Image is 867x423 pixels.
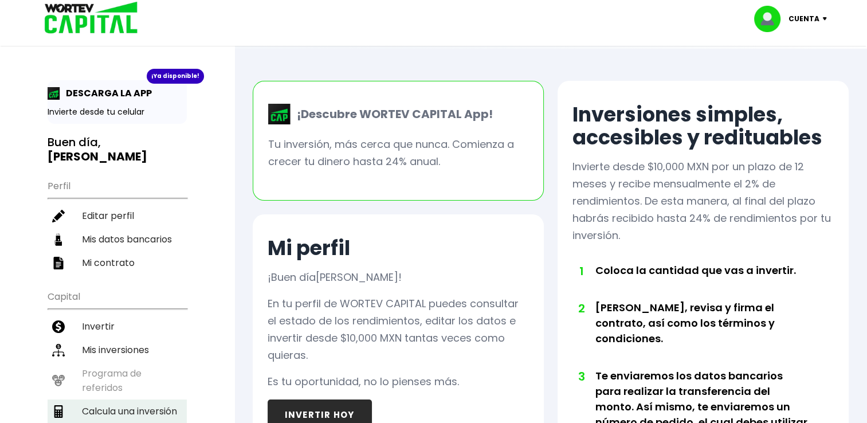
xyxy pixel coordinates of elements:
p: Es tu oportunidad, no lo pienses más. [268,373,459,390]
img: contrato-icon.f2db500c.svg [52,257,65,269]
span: 2 [578,300,584,317]
img: datos-icon.10cf9172.svg [52,233,65,246]
ul: Perfil [48,173,187,275]
p: Cuenta [788,10,819,28]
p: En tu perfil de WORTEV CAPITAL puedes consultar el estado de los rendimientos, editar los datos e... [268,295,529,364]
p: ¡Buen día ! [268,269,402,286]
a: Invertir [48,315,187,338]
a: Mi contrato [48,251,187,275]
div: ¡Ya disponible! [147,69,204,84]
span: 1 [578,263,584,280]
a: Editar perfil [48,204,187,228]
li: Coloca la cantidad que vas a invertir. [595,263,808,300]
img: invertir-icon.b3b967d7.svg [52,320,65,333]
span: [PERSON_NAME] [316,270,398,284]
li: [PERSON_NAME], revisa y firma el contrato, así como los términos y condiciones. [595,300,808,368]
img: inversiones-icon.6695dc30.svg [52,344,65,357]
h2: Mi perfil [268,237,350,260]
img: icon-down [819,17,835,21]
a: Mis datos bancarios [48,228,187,251]
p: Invierte desde $10,000 MXN por un plazo de 12 meses y recibe mensualmente el 2% de rendimientos. ... [572,158,834,244]
img: profile-image [754,6,788,32]
p: Invierte desde tu celular [48,106,187,118]
img: editar-icon.952d3147.svg [52,210,65,222]
p: Tu inversión, más cerca que nunca. Comienza a crecer tu dinero hasta 24% anual. [268,136,528,170]
img: calculadora-icon.17d418c4.svg [52,405,65,418]
img: app-icon [48,87,60,100]
img: wortev-capital-app-icon [268,104,291,124]
a: Calcula una inversión [48,399,187,423]
b: [PERSON_NAME] [48,148,147,164]
p: ¡Descubre WORTEV CAPITAL App! [291,105,493,123]
h2: Inversiones simples, accesibles y redituables [572,103,834,149]
h3: Buen día, [48,135,187,164]
span: 3 [578,368,584,385]
a: Mis inversiones [48,338,187,362]
p: DESCARGA LA APP [60,86,152,100]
